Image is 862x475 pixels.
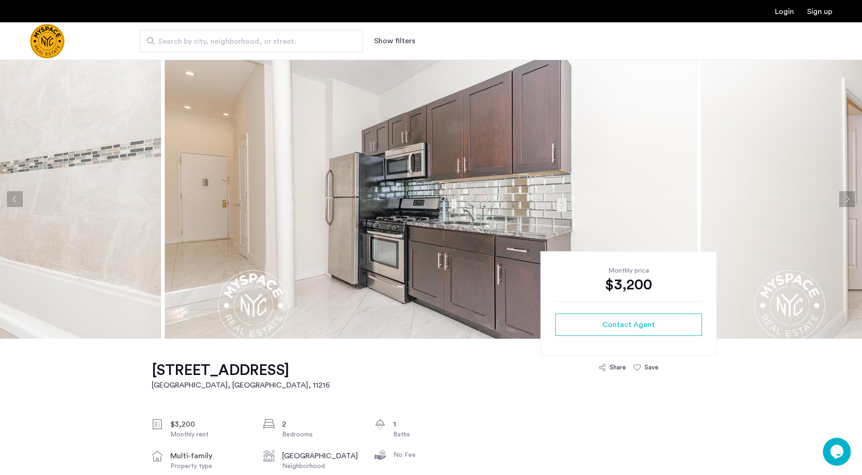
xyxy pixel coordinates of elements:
[152,361,330,380] h1: [STREET_ADDRESS]
[158,36,337,47] span: Search by city, neighborhood, or street.
[823,438,853,466] iframe: chat widget
[282,450,360,462] div: [GEOGRAPHIC_DATA]
[393,450,471,460] div: No Fee
[282,430,360,439] div: Bedrooms
[282,462,360,471] div: Neighborhood
[839,191,855,207] button: Next apartment
[555,275,702,294] div: $3,200
[555,266,702,275] div: Monthly price
[170,450,249,462] div: multi-family
[393,419,471,430] div: 1
[140,30,363,52] input: Apartment Search
[807,8,832,15] a: Registration
[393,430,471,439] div: Baths
[170,419,249,430] div: $3,200
[170,462,249,471] div: Property type
[775,8,794,15] a: Login
[165,60,697,339] img: apartment
[152,361,330,391] a: [STREET_ADDRESS][GEOGRAPHIC_DATA], [GEOGRAPHIC_DATA], 11216
[282,419,360,430] div: 2
[610,363,626,372] div: Share
[152,380,330,391] h2: [GEOGRAPHIC_DATA], [GEOGRAPHIC_DATA] , 11216
[30,24,65,59] img: logo
[30,24,65,59] a: Cazamio Logo
[7,191,23,207] button: Previous apartment
[374,35,415,47] button: Show or hide filters
[645,363,659,372] div: Save
[170,430,249,439] div: Monthly rent
[555,314,702,336] button: button
[602,319,655,330] span: Contact Agent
